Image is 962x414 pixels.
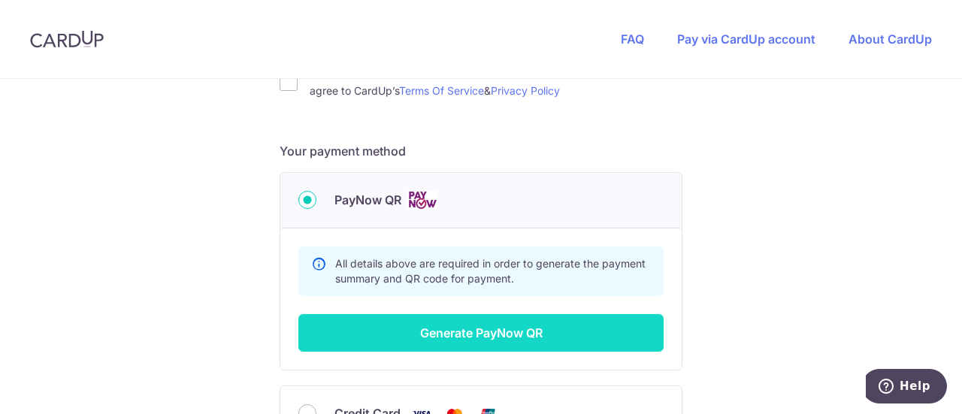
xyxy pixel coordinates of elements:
img: CardUp [30,30,104,48]
a: FAQ [621,32,644,47]
a: Privacy Policy [491,84,560,97]
a: Pay via CardUp account [677,32,815,47]
h5: Your payment method [280,142,682,160]
div: PayNow QR Cards logo [298,191,664,210]
label: I acknowledge that payments cannot be refunded directly via CardUp and agree to CardUp’s & [310,64,682,100]
img: Cards logo [407,191,437,210]
span: PayNow QR [334,191,401,209]
span: All details above are required in order to generate the payment summary and QR code for payment. [335,257,646,285]
a: Terms Of Service [399,84,484,97]
iframe: Opens a widget where you can find more information [866,369,947,406]
button: Generate PayNow QR [298,314,664,352]
a: About CardUp [849,32,932,47]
